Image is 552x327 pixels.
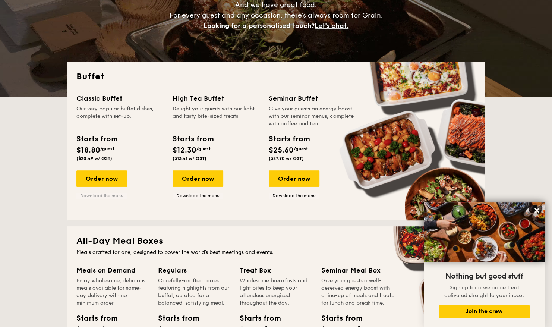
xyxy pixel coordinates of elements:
img: DSC07876-Edit02-Large.jpeg [424,202,545,262]
span: And we have great food. For every guest and any occasion, there’s always room for Grain. [170,1,383,30]
div: Our very popular buffet dishes, complete with set-up. [76,105,164,128]
span: /guest [294,146,308,151]
span: $18.80 [76,146,100,155]
span: /guest [196,146,211,151]
div: High Tea Buffet [173,93,260,104]
h2: Buffet [76,71,476,83]
div: Delight your guests with our light and tasty bite-sized treats. [173,105,260,128]
span: ($13.41 w/ GST) [173,156,206,161]
span: /guest [100,146,114,151]
div: Meals crafted for one, designed to power the world's best meetings and events. [76,249,476,256]
span: $12.30 [173,146,196,155]
div: Starts from [240,313,273,324]
div: Starts from [76,133,117,145]
span: $25.60 [269,146,294,155]
div: Give your guests an energy boost with our seminar menus, complete with coffee and tea. [269,105,356,128]
a: Download the menu [76,193,127,199]
span: ($20.49 w/ GST) [76,156,112,161]
span: Looking for a personalised touch? [204,22,315,30]
div: Seminar Buffet [269,93,356,104]
div: Starts from [173,133,213,145]
div: Starts from [269,133,309,145]
div: Starts from [158,313,192,324]
a: Download the menu [269,193,319,199]
button: Close [531,204,543,216]
button: Join the crew [439,305,530,318]
div: Classic Buffet [76,93,164,104]
div: Enjoy wholesome, delicious meals available for same-day delivery with no minimum order. [76,277,149,307]
div: Treat Box [240,265,312,276]
div: Order now [76,170,127,187]
div: Seminar Meal Box [321,265,394,276]
span: Nothing but good stuff [445,272,523,281]
div: Starts from [321,313,355,324]
div: Order now [269,170,319,187]
a: Download the menu [173,193,223,199]
div: Order now [173,170,223,187]
div: Carefully-crafted boxes featuring highlights from our buffet, curated for a balanced, satisfying ... [158,277,231,307]
div: Meals on Demand [76,265,149,276]
div: Wholesome breakfasts and light bites to keep your attendees energised throughout the day. [240,277,312,307]
span: Sign up for a welcome treat delivered straight to your inbox. [444,284,524,299]
div: Give your guests a well-deserved energy boost with a line-up of meals and treats for lunch and br... [321,277,394,307]
span: ($27.90 w/ GST) [269,156,304,161]
div: Regulars [158,265,231,276]
div: Starts from [76,313,110,324]
h2: All-Day Meal Boxes [76,235,476,247]
span: Let's chat. [315,22,348,30]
